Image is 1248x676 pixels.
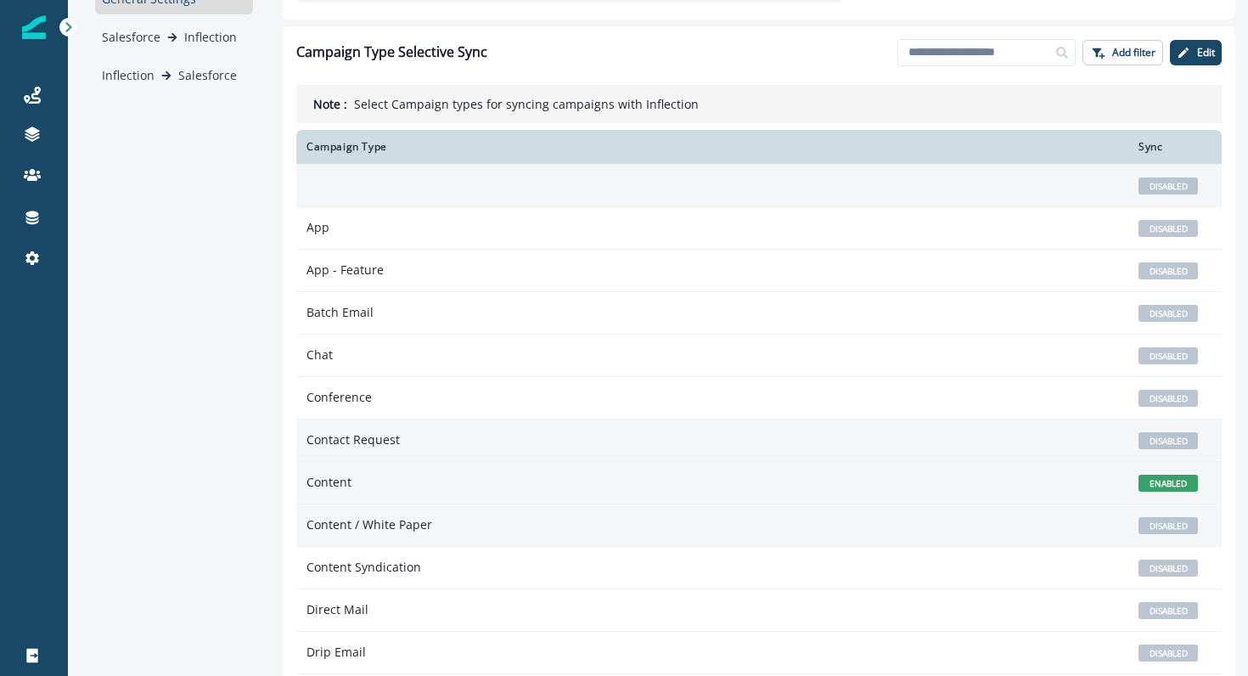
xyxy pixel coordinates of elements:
[313,95,347,113] p: Note :
[1138,347,1198,364] span: DISABLED
[1138,390,1198,407] span: DISABLED
[1138,602,1198,619] span: DISABLED
[1138,560,1198,577] span: DISABLED
[1138,262,1198,279] span: DISABLED
[1112,47,1155,59] p: Add filter
[1082,40,1163,65] button: Add filter
[178,66,237,84] p: Salesforce
[296,249,1128,291] td: App - Feature
[1138,432,1198,449] span: DISABLED
[22,15,46,39] img: Inflection
[1138,517,1198,534] span: DISABLED
[1197,47,1215,59] p: Edit
[296,589,1128,631] td: Direct Mail
[102,28,160,46] p: Salesforce
[296,291,1128,334] td: Batch Email
[1138,645,1198,662] span: DISABLED
[296,504,1128,546] td: Content / White Paper
[1138,475,1198,492] span: ENABLED
[296,206,1128,249] td: App
[296,334,1128,376] td: Chat
[1138,140,1211,154] div: Sync
[1170,40,1222,65] button: Edit
[102,66,155,84] p: Inflection
[296,546,1128,589] td: Content Syndication
[296,631,1128,673] td: Drip Email
[354,95,699,113] p: Select Campaign types for syncing campaigns with Inflection
[296,376,1128,419] td: Conference
[296,461,1128,504] td: Content
[296,419,1128,461] td: Contact Request
[1138,177,1198,194] span: DISABLED
[1138,305,1198,322] span: DISABLED
[296,44,487,60] h1: Campaign Type Selective Sync
[184,28,237,46] p: Inflection
[1138,220,1198,237] span: DISABLED
[306,140,1118,154] div: Campaign Type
